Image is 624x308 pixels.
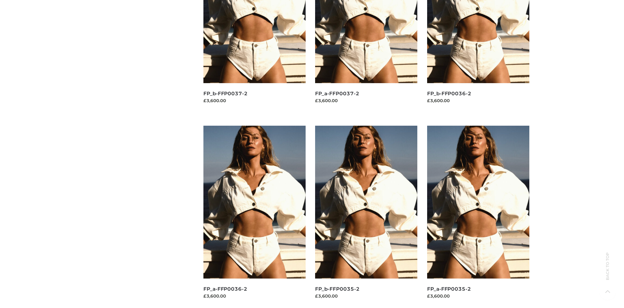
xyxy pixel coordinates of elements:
div: £3,600.00 [427,293,529,299]
a: FP_b-FFP0036-2 [427,90,471,97]
a: FP_a-FFP0036-2 [203,286,247,292]
a: FP_a-FFP0035-2 [427,286,471,292]
div: £3,600.00 [315,293,417,299]
a: FP_b-FFP0037-2 [203,90,248,97]
div: £3,600.00 [427,97,529,104]
div: £3,600.00 [203,293,306,299]
a: FP_b-FFP0035-2 [315,286,359,292]
a: FP_a-FFP0037-2 [315,90,359,97]
span: Back to top [599,264,616,280]
div: £3,600.00 [315,97,417,104]
div: £3,600.00 [203,97,306,104]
